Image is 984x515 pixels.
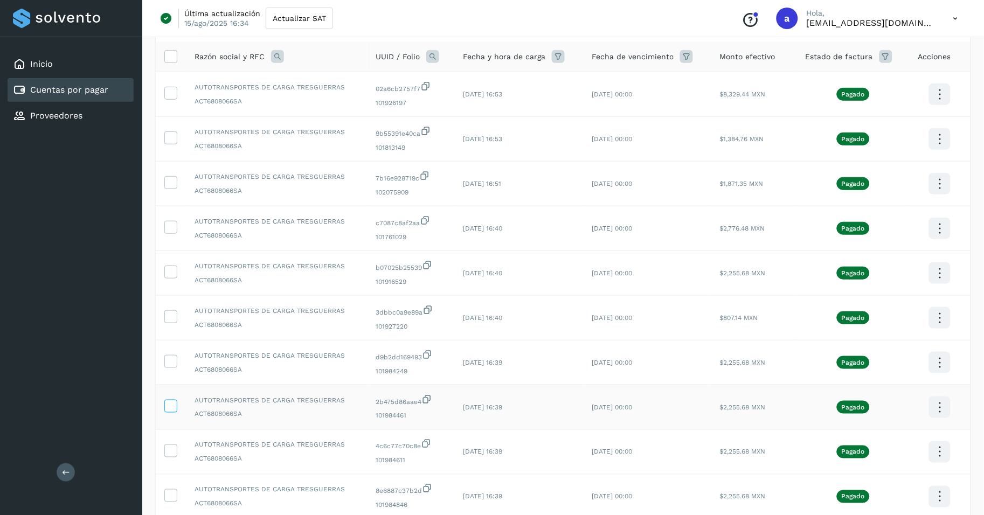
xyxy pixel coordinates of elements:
[195,217,358,226] span: AUTOTRANSPORTES DE CARGA TRESGUERRAS
[184,18,249,28] p: 15/ago/2025 16:34
[720,51,775,62] span: Monto efectivo
[592,493,632,500] span: [DATE] 00:00
[592,314,632,322] span: [DATE] 00:00
[195,231,358,240] span: ACT6808066SA
[720,225,765,232] span: $2,776.48 MXN
[463,493,502,500] span: [DATE] 16:39
[195,127,358,137] span: AUTOTRANSPORTES DE CARGA TRESGUERRAS
[842,448,865,456] p: Pagado
[592,225,632,232] span: [DATE] 00:00
[195,141,358,151] span: ACT6808066SA
[195,395,358,405] span: AUTOTRANSPORTES DE CARGA TRESGUERRAS
[842,403,865,411] p: Pagado
[842,269,865,277] p: Pagado
[463,403,502,411] span: [DATE] 16:39
[463,359,502,366] span: [DATE] 16:39
[376,126,446,138] span: 9b55391e40ca
[30,110,82,121] a: Proveedores
[195,82,358,92] span: AUTOTRANSPORTES DE CARGA TRESGUERRAS
[376,500,446,510] span: 101984846
[195,440,358,450] span: AUTOTRANSPORTES DE CARGA TRESGUERRAS
[376,260,446,273] span: b07025b25539
[463,51,545,62] span: Fecha y hora de carga
[195,485,358,495] span: AUTOTRANSPORTES DE CARGA TRESGUERRAS
[376,483,446,496] span: 8e6887c37b2d
[184,9,260,18] p: Última actualización
[807,9,936,18] p: Hola,
[376,81,446,94] span: 02a6cb2757f7
[195,351,358,360] span: AUTOTRANSPORTES DE CARGA TRESGUERRAS
[376,170,446,183] span: 7b16e928719c
[195,320,358,330] span: ACT6808066SA
[720,448,766,456] span: $2,255.68 MXN
[463,135,502,143] span: [DATE] 16:53
[195,454,358,464] span: ACT6808066SA
[195,275,358,285] span: ACT6808066SA
[376,456,446,465] span: 101984611
[376,322,446,331] span: 101927220
[376,349,446,362] span: d9b2dd169493
[195,96,358,106] span: ACT6808066SA
[720,314,758,322] span: $807.14 MXN
[842,180,865,187] p: Pagado
[842,314,865,322] p: Pagado
[195,186,358,196] span: ACT6808066SA
[376,277,446,287] span: 101916529
[376,366,446,376] span: 101984249
[918,51,951,62] span: Acciones
[592,51,674,62] span: Fecha de vencimiento
[273,15,326,22] span: Actualizar SAT
[720,403,766,411] span: $2,255.68 MXN
[8,78,134,102] div: Cuentas por pagar
[376,187,446,197] span: 102075909
[30,59,53,69] a: Inicio
[376,439,446,451] span: 4c6c77c70c8e
[806,51,873,62] span: Estado de factura
[463,448,502,456] span: [DATE] 16:39
[8,104,134,128] div: Proveedores
[463,225,502,232] span: [DATE] 16:40
[842,91,865,98] p: Pagado
[195,499,358,509] span: ACT6808066SA
[376,232,446,242] span: 101761029
[842,493,865,500] p: Pagado
[807,18,936,28] p: administracion@logistify.com.mx
[8,52,134,76] div: Inicio
[195,51,265,62] span: Razón social y RFC
[592,403,632,411] span: [DATE] 00:00
[376,215,446,228] span: c7087c8af2aa
[592,269,632,277] span: [DATE] 00:00
[720,135,764,143] span: $1,384.76 MXN
[720,493,766,500] span: $2,255.68 MXN
[195,409,358,419] span: ACT6808066SA
[592,91,632,98] span: [DATE] 00:00
[463,180,501,187] span: [DATE] 16:51
[195,365,358,374] span: ACT6808066SA
[592,180,632,187] span: [DATE] 00:00
[842,359,865,366] p: Pagado
[30,85,108,95] a: Cuentas por pagar
[592,135,632,143] span: [DATE] 00:00
[376,143,446,152] span: 101813149
[195,172,358,182] span: AUTOTRANSPORTES DE CARGA TRESGUERRAS
[195,261,358,271] span: AUTOTRANSPORTES DE CARGA TRESGUERRAS
[720,180,764,187] span: $1,871.35 MXN
[592,448,632,456] span: [DATE] 00:00
[720,359,766,366] span: $2,255.68 MXN
[592,359,632,366] span: [DATE] 00:00
[266,8,333,29] button: Actualizar SAT
[842,135,865,143] p: Pagado
[195,306,358,316] span: AUTOTRANSPORTES DE CARGA TRESGUERRAS
[842,225,865,232] p: Pagado
[463,269,502,277] span: [DATE] 16:40
[376,411,446,421] span: 101984461
[463,314,502,322] span: [DATE] 16:40
[463,91,502,98] span: [DATE] 16:53
[376,304,446,317] span: 3dbbc0a9e89a
[720,269,766,277] span: $2,255.68 MXN
[720,91,766,98] span: $8,329.44 MXN
[376,98,446,108] span: 101926197
[376,394,446,407] span: 2b475d86aae4
[376,51,420,62] span: UUID / Folio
